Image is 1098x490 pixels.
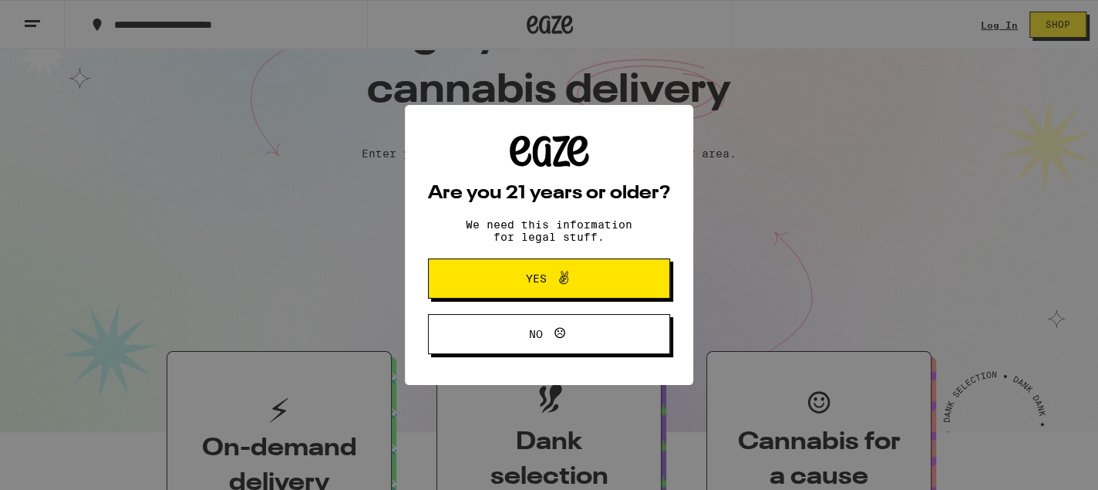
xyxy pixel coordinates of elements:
span: Yes [526,273,547,284]
span: Hi. Need any help? [9,11,111,23]
button: No [428,314,670,354]
span: No [529,329,543,340]
button: Yes [428,259,670,299]
p: We need this information for legal stuff. [453,218,645,243]
h2: Are you 21 years or older? [428,184,670,203]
